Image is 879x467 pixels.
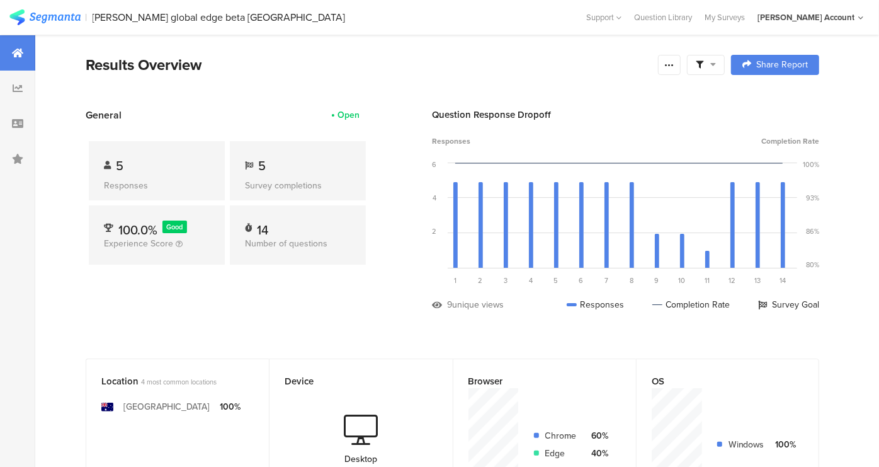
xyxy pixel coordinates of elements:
a: My Surveys [698,11,751,23]
span: 3 [504,275,508,285]
div: Responses [104,179,210,192]
div: Survey Goal [758,298,819,311]
span: 13 [754,275,761,285]
span: 5 [258,156,266,175]
div: Device [285,374,416,388]
span: 14 [780,275,786,285]
div: Chrome [545,429,577,442]
div: 100% [803,159,819,170]
span: 8 [630,275,633,285]
div: Results Overview [86,54,652,76]
div: 93% [806,193,819,203]
span: 100.0% [118,221,157,239]
div: Ending [795,275,820,285]
div: [GEOGRAPHIC_DATA] [123,400,210,413]
span: 5 [116,156,123,175]
div: unique views [452,298,504,311]
div: 2 [432,226,436,236]
div: [PERSON_NAME] global edge beta [GEOGRAPHIC_DATA] [93,11,346,23]
div: Browser [468,374,600,388]
div: 9 [447,298,452,311]
span: 4 most common locations [141,377,217,387]
div: 14 [257,221,268,233]
div: Completion Rate [652,298,730,311]
span: 10 [679,275,686,285]
span: 4 [529,275,533,285]
div: 6 [432,159,436,170]
span: 7 [604,275,608,285]
span: Responses [432,135,470,147]
span: 2 [479,275,483,285]
div: Question Response Dropoff [432,108,819,122]
div: | [86,10,88,25]
div: Responses [567,298,624,311]
span: General [86,108,122,122]
span: 9 [655,275,659,285]
div: OS [652,374,783,388]
div: 4 [433,193,436,203]
div: Open [337,108,360,122]
span: Completion Rate [761,135,819,147]
span: Number of questions [245,237,327,250]
div: Support [586,8,621,27]
span: 5 [554,275,559,285]
div: 60% [587,429,609,442]
span: 11 [705,275,710,285]
a: Question Library [628,11,698,23]
div: 40% [587,447,609,460]
div: [PERSON_NAME] Account [757,11,854,23]
div: 86% [806,226,819,236]
div: Survey completions [245,179,351,192]
div: Location [101,374,233,388]
span: Experience Score [104,237,173,250]
div: Desktop [344,453,377,466]
span: Share Report [756,61,808,69]
span: 1 [454,275,457,285]
span: 6 [579,275,584,285]
div: 80% [806,260,819,270]
span: Good [167,222,183,232]
img: segmanta logo [9,9,81,25]
div: 100% [774,438,797,451]
div: Windows [729,438,764,451]
div: 100% [220,400,241,413]
span: 12 [729,275,736,285]
div: Edge [545,447,577,460]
